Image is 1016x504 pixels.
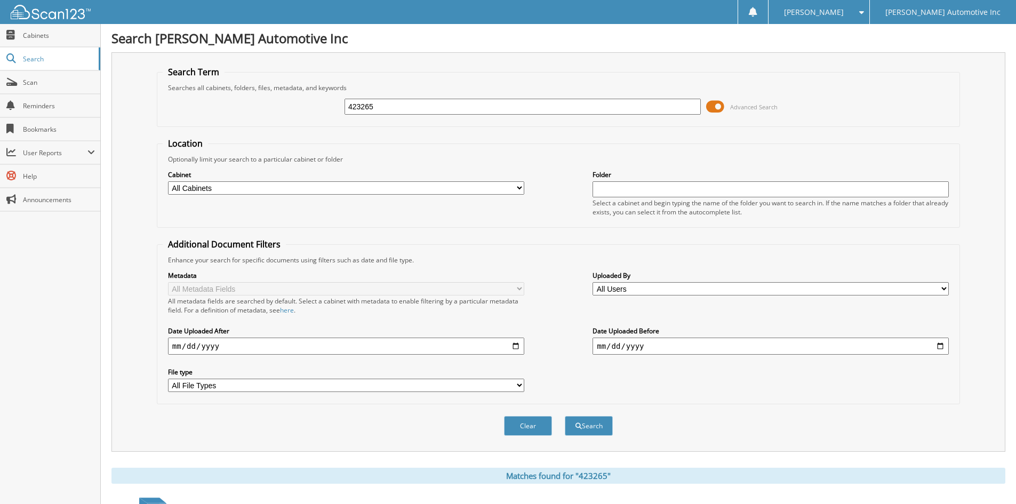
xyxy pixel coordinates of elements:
[163,155,954,164] div: Optionally limit your search to a particular cabinet or folder
[111,29,1005,47] h1: Search [PERSON_NAME] Automotive Inc
[163,66,225,78] legend: Search Term
[111,468,1005,484] div: Matches found for "423265"
[23,195,95,204] span: Announcements
[885,9,1001,15] span: [PERSON_NAME] Automotive Inc
[280,306,294,315] a: here
[23,148,87,157] span: User Reports
[504,416,552,436] button: Clear
[23,101,95,110] span: Reminders
[163,255,954,265] div: Enhance your search for specific documents using filters such as date and file type.
[593,198,949,217] div: Select a cabinet and begin typing the name of the folder you want to search in. If the name match...
[168,271,524,280] label: Metadata
[23,31,95,40] span: Cabinets
[593,326,949,335] label: Date Uploaded Before
[593,271,949,280] label: Uploaded By
[593,338,949,355] input: end
[11,5,91,19] img: scan123-logo-white.svg
[593,170,949,179] label: Folder
[168,326,524,335] label: Date Uploaded After
[23,54,93,63] span: Search
[565,416,613,436] button: Search
[163,138,208,149] legend: Location
[730,103,778,111] span: Advanced Search
[168,338,524,355] input: start
[168,367,524,377] label: File type
[163,83,954,92] div: Searches all cabinets, folders, files, metadata, and keywords
[168,170,524,179] label: Cabinet
[23,125,95,134] span: Bookmarks
[784,9,844,15] span: [PERSON_NAME]
[168,297,524,315] div: All metadata fields are searched by default. Select a cabinet with metadata to enable filtering b...
[23,78,95,87] span: Scan
[163,238,286,250] legend: Additional Document Filters
[23,172,95,181] span: Help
